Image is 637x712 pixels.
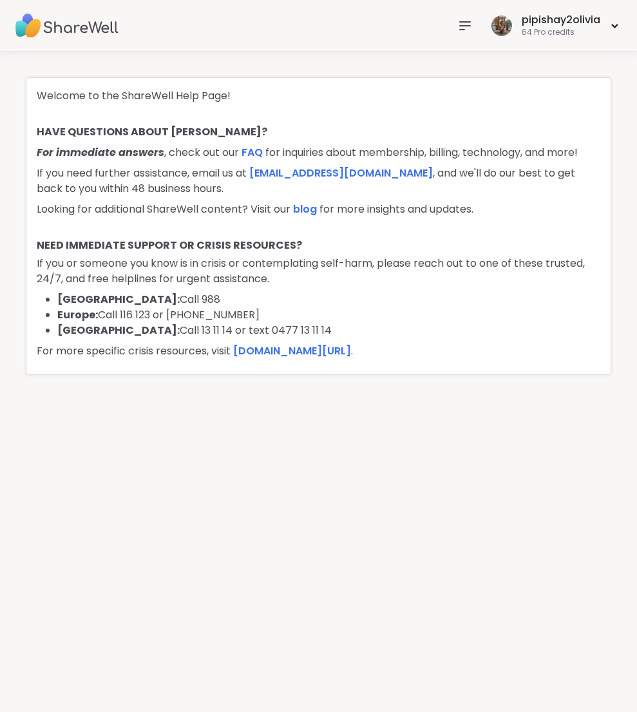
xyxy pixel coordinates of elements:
p: Looking for additional ShareWell content? Visit our for more insights and updates. [37,202,600,217]
div: 64 Pro credits [522,27,600,38]
a: [DOMAIN_NAME][URL] [233,343,351,358]
div: pipishay2olivia [522,13,600,27]
a: FAQ [242,145,263,160]
p: If you need further assistance, email us at , and we'll do our best to get back to you within 48 ... [37,166,600,197]
p: Welcome to the ShareWell Help Page! [37,88,600,104]
b: [GEOGRAPHIC_DATA]: [57,323,180,338]
li: Call 13 11 14 or text 0477 13 11 14 [57,323,600,338]
p: If you or someone you know is in crisis or contemplating self-harm, please reach out to one of th... [37,256,600,287]
h4: HAVE QUESTIONS ABOUT [PERSON_NAME]? [37,124,600,145]
b: [GEOGRAPHIC_DATA]: [57,292,180,307]
b: Europe: [57,307,98,322]
a: blog [293,202,317,216]
a: [EMAIL_ADDRESS][DOMAIN_NAME] [249,166,433,180]
p: For more specific crisis resources, visit . [37,343,600,359]
li: Call 988 [57,292,600,307]
p: , check out our for inquiries about membership, billing, technology, and more! [37,145,600,160]
img: pipishay2olivia [491,15,512,36]
img: ShareWell Nav Logo [15,3,119,48]
h4: NEED IMMEDIATE SUPPORT OR CRISIS RESOURCES? [37,238,600,256]
span: For immediate answers [37,145,164,160]
li: Call 116 123 or [PHONE_NUMBER] [57,307,600,323]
